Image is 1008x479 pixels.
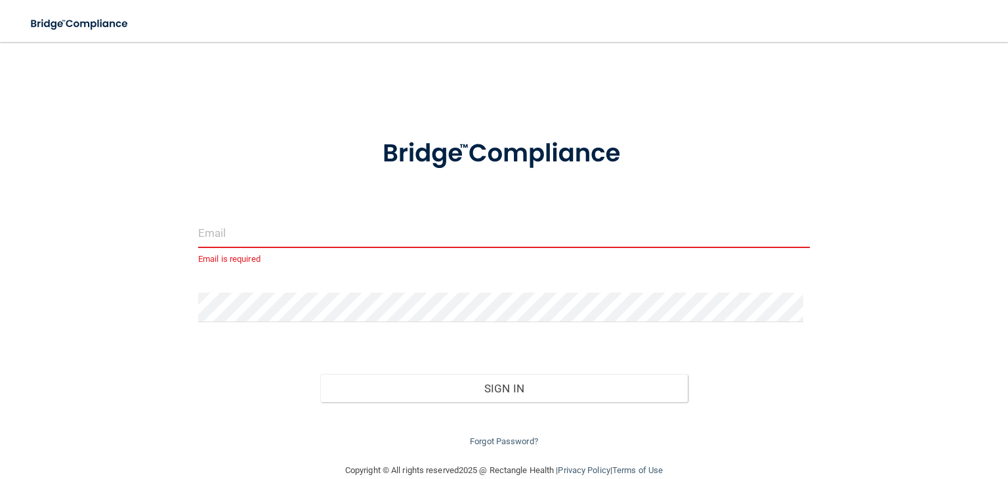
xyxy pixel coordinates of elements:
a: Privacy Policy [558,465,610,475]
a: Forgot Password? [470,436,538,446]
p: Email is required [198,251,810,267]
img: bridge_compliance_login_screen.278c3ca4.svg [20,10,140,37]
button: Sign In [320,374,687,403]
a: Terms of Use [612,465,663,475]
img: bridge_compliance_login_screen.278c3ca4.svg [356,121,652,187]
iframe: Drift Widget Chat Controller [782,393,992,445]
input: Email [198,219,810,248]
